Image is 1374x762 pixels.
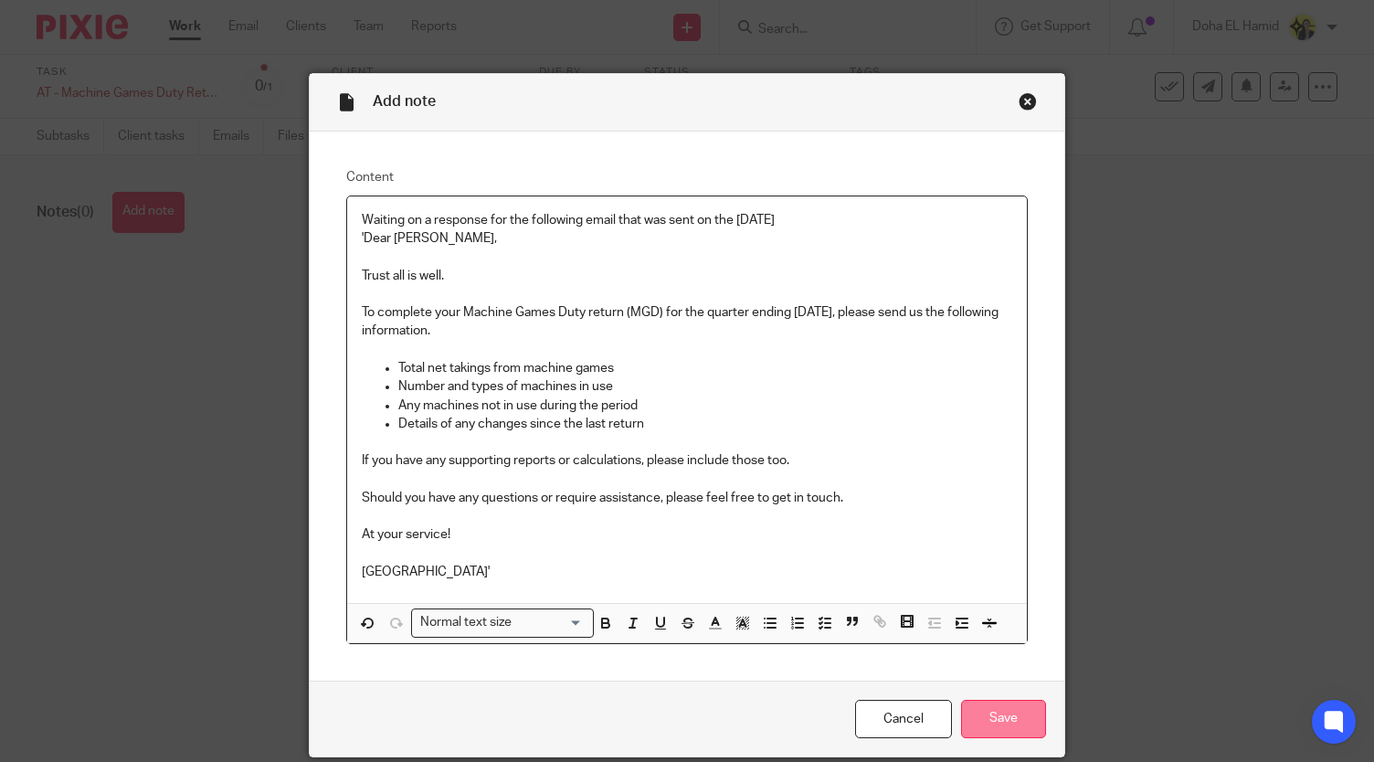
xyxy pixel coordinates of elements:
[362,267,1011,285] p: Trust all is well.
[398,415,1011,433] p: Details of any changes since the last return
[362,303,1011,341] p: To complete your Machine Games Duty return (MGD) for the quarter ending [DATE], please send us th...
[373,94,436,109] span: Add note
[362,211,1011,229] p: Waiting on a response for the following email that was sent on the [DATE]
[398,359,1011,377] p: Total net takings from machine games
[398,397,1011,415] p: Any machines not in use during the period
[362,563,1011,581] p: [GEOGRAPHIC_DATA]'
[362,489,1011,507] p: Should you have any questions or require assistance, please feel free to get in touch.
[416,613,515,632] span: Normal text size
[411,609,594,637] div: Search for option
[517,613,583,632] input: Search for option
[855,700,952,739] a: Cancel
[346,168,1027,186] label: Content
[362,525,1011,544] p: At your service!
[1019,92,1037,111] div: Close this dialog window
[362,451,1011,470] p: If you have any supporting reports or calculations, please include those too.
[398,377,1011,396] p: Number and types of machines in use
[362,229,1011,248] p: 'Dear [PERSON_NAME],
[961,700,1046,739] input: Save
